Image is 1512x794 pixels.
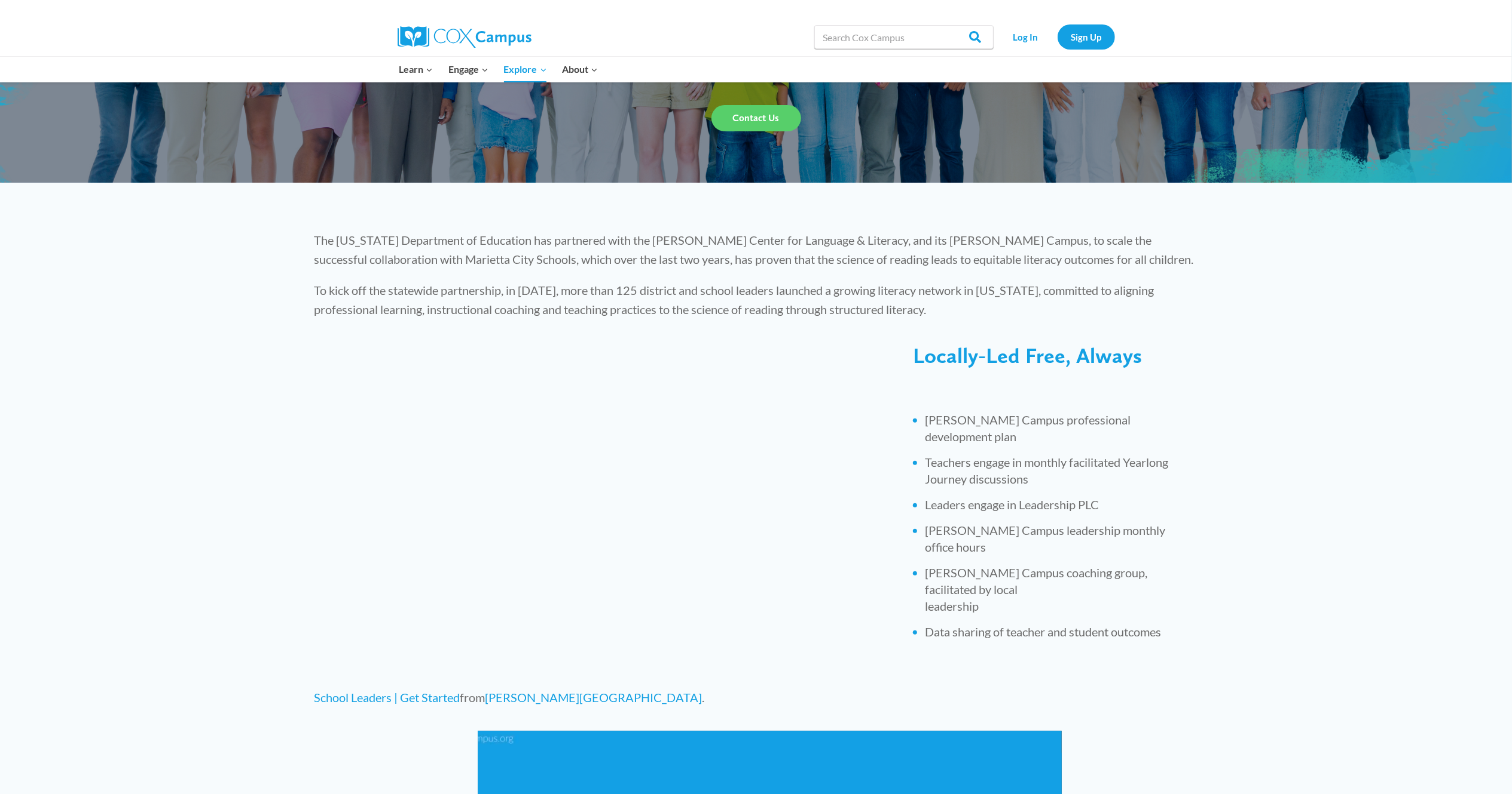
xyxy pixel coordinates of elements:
p: The [US_STATE] Department of Education has partnered with the [PERSON_NAME] Center for Language &... [314,230,1198,269]
li: [PERSON_NAME] Campus coaching group, facilitated by local leadership [925,564,1189,614]
button: Child menu of Engage [441,57,496,82]
a: Contact Us [711,105,801,131]
a: School Leaders | Get Started [314,690,460,704]
li: Data sharing of teacher and student outcomes [925,623,1189,640]
p: from . [314,688,890,707]
nav: Secondary Navigation [1000,24,1115,49]
input: Search Cox Campus [814,25,994,49]
a: Sign Up [1058,24,1115,49]
nav: Primary Navigation [392,57,606,82]
span: Locally-Led Free, Always [913,343,1142,368]
li: Leaders engage in Leadership PLC [925,496,1189,513]
li: [PERSON_NAME] Campus professional development plan [925,411,1189,445]
li: [PERSON_NAME] Campus leadership monthly office hours [925,522,1189,555]
a: Log In [1000,24,1052,49]
img: Cox Campus [398,26,532,48]
a: [PERSON_NAME][GEOGRAPHIC_DATA] [485,690,702,704]
button: Child menu of Explore [496,57,555,82]
li: Teachers engage in monthly facilitated Yearlong Journey discussions [925,454,1189,487]
button: Child menu of Learn [392,57,441,82]
button: Child menu of About [554,57,606,82]
span: Contact Us [733,112,780,124]
p: To kick off the statewide partnership, in [DATE], more than 125 district and school leaders launc... [314,281,1198,319]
